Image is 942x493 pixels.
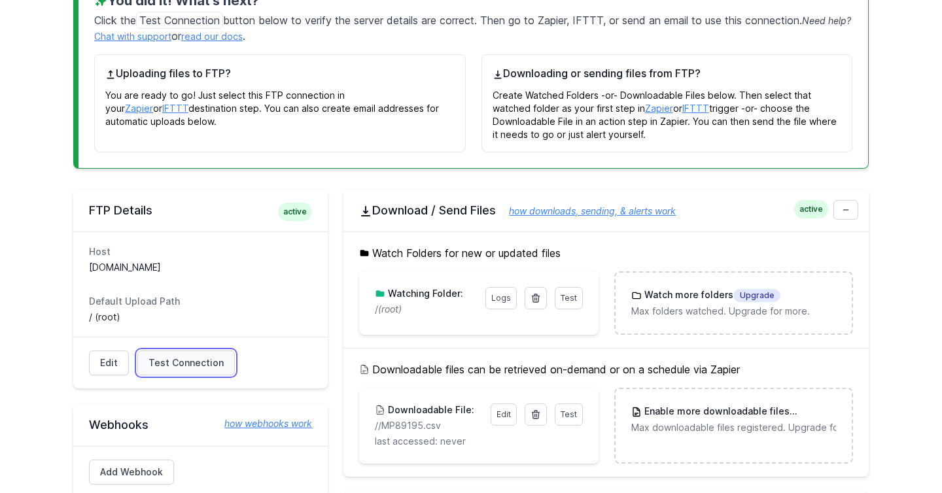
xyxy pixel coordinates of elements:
[877,428,926,477] iframe: Drift Widget Chat Controller
[375,419,482,432] p: //MP89195.csv
[682,103,709,114] a: IFTTT
[105,81,455,128] p: You are ready to go! Just select this FTP connection in your or destination step. You can also cr...
[616,389,852,450] a: Enable more downloadable filesUpgrade Max downloadable files registered. Upgrade for more.
[496,205,676,216] a: how downloads, sending, & alerts work
[555,287,583,309] a: Test
[790,405,837,418] span: Upgrade
[642,288,780,302] h3: Watch more folders
[561,293,577,303] span: Test
[794,200,828,218] span: active
[137,350,235,375] a: Test Connection
[136,12,223,29] span: Test Connection
[616,273,852,333] a: Watch more foldersUpgrade Max folders watched. Upgrade for more.
[162,103,188,114] a: IFTTT
[555,403,583,426] a: Test
[491,403,517,426] a: Edit
[375,303,477,316] p: /
[94,10,852,44] p: Click the button below to verify the server details are correct. Then go to Zapier, IFTTT, or sen...
[89,460,174,484] a: Add Webhook
[359,362,853,377] h5: Downloadable files can be retrieved on-demand or on a schedule via Zapier
[89,350,129,375] a: Edit
[89,203,312,218] h2: FTP Details
[89,261,312,274] dd: [DOMAIN_NAME]
[733,289,780,302] span: Upgrade
[211,417,312,430] a: how webhooks work
[359,203,853,218] h2: Download / Send Files
[378,303,402,314] i: (root)
[631,305,836,318] p: Max folders watched. Upgrade for more.
[375,435,582,448] p: last accessed: never
[89,417,312,433] h2: Webhooks
[645,103,673,114] a: Zapier
[802,15,851,26] span: Need help?
[385,287,463,300] h3: Watching Folder:
[385,403,474,416] h3: Downloadable File:
[148,356,224,369] span: Test Connection
[278,203,312,221] span: active
[89,245,312,258] dt: Host
[493,81,842,141] p: Create Watched Folders -or- Downloadable Files below. Then select that watched folder as your fir...
[94,31,171,42] a: Chat with support
[181,31,243,42] a: read our docs
[359,245,853,261] h5: Watch Folders for new or updated files
[642,405,836,418] h3: Enable more downloadable files
[485,287,517,309] a: Logs
[125,103,153,114] a: Zapier
[561,409,577,419] span: Test
[89,295,312,308] dt: Default Upload Path
[89,311,312,324] dd: / (root)
[631,421,836,434] p: Max downloadable files registered. Upgrade for more.
[105,65,455,81] h4: Uploading files to FTP?
[493,65,842,81] h4: Downloading or sending files from FTP?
